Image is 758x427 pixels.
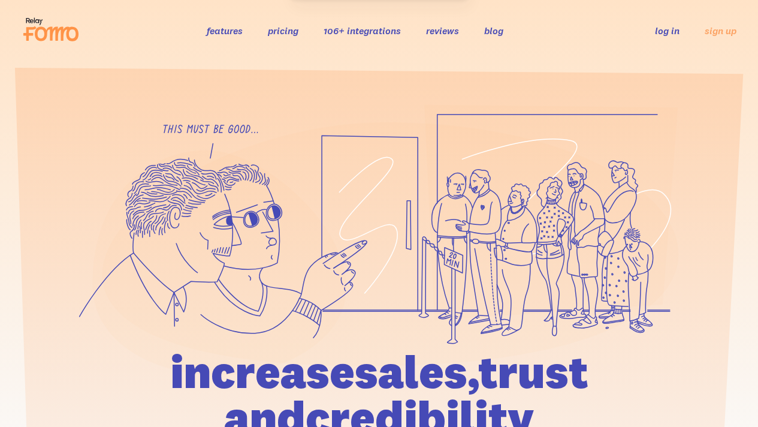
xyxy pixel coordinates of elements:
a: 106+ integrations [324,25,401,37]
a: features [207,25,243,37]
a: log in [655,25,680,37]
a: reviews [426,25,459,37]
a: sign up [705,25,736,37]
a: pricing [268,25,298,37]
a: blog [484,25,503,37]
